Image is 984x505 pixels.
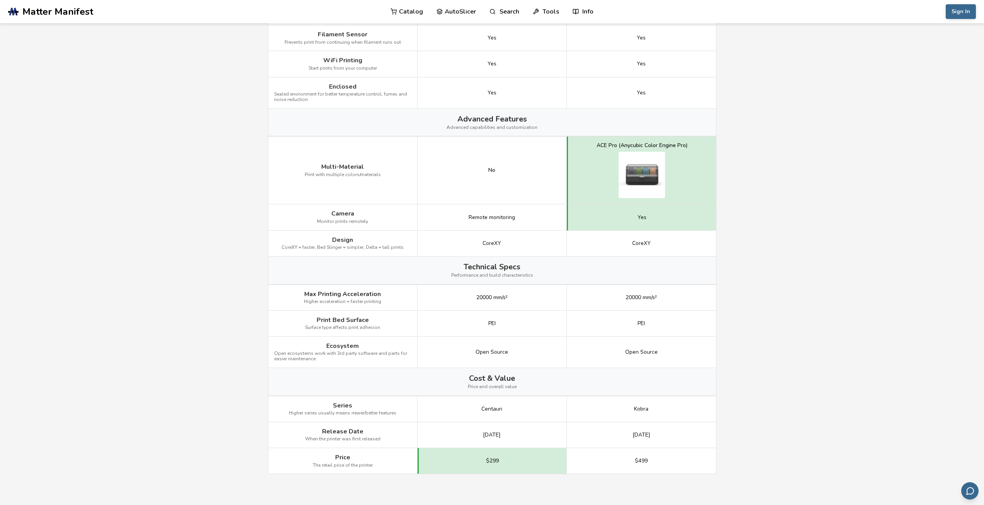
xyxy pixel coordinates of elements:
[488,320,496,327] span: PEI
[488,35,496,41] span: Yes
[488,61,496,67] span: Yes
[961,482,979,500] button: Enviar comentarios por correo electrónico
[326,342,359,349] span: Ecosystem
[638,320,645,327] span: PEI
[946,4,976,19] button: Sign In
[632,240,651,247] span: CoreXY
[329,83,356,90] span: Enclosed
[625,349,658,355] span: Open Source
[332,236,353,243] span: Design
[285,40,401,45] span: Prevents print from continuing when filament runs out
[457,115,527,123] span: Advanced Features
[304,299,381,305] span: Higher acceleration = faster printing
[634,406,648,412] span: Kobra
[488,90,496,96] span: Yes
[447,125,537,130] span: Advanced capabilities and customization
[309,66,377,71] span: Start prints from your computer
[481,406,502,412] span: Centauri
[274,92,411,103] span: Sealed environment for better temperature control, fumes and noise reduction
[637,61,646,67] span: Yes
[476,349,508,355] span: Open Source
[486,458,499,464] span: $299
[637,35,646,41] span: Yes
[274,351,411,362] span: Open ecosystems work with 3rd party software and parts for easier maintenance
[464,262,520,271] span: Technical Specs
[469,374,515,383] span: Cost & Value
[317,317,369,324] span: Print Bed Surface
[322,428,363,435] span: Release Date
[323,57,362,64] span: WiFi Printing
[317,219,368,224] span: Monitor prints remotely
[637,90,646,96] span: Yes
[321,163,364,170] span: Multi-Material
[638,214,646,221] span: Yes
[335,454,350,461] span: Price
[635,458,648,464] span: $499
[626,294,657,301] span: 20000 mm/s²
[633,432,650,438] span: [DATE]
[305,325,380,330] span: Surface type affects print adhesion
[619,152,665,198] img: Sistema multimaterial Anycubic Kobra S1
[468,384,517,390] span: Price and overall value
[483,432,501,438] span: [DATE]
[483,240,501,247] span: CoreXY
[318,31,367,38] span: Filament Sensor
[305,437,380,442] span: When the printer was first released
[331,210,354,217] span: Camera
[333,402,352,409] span: Series
[22,6,93,17] span: Matter Manifest
[313,463,373,468] span: The retail price of the printer
[488,167,495,173] div: No
[476,294,508,301] span: 20000 mm/s²
[289,411,396,416] span: Higher series usually means newer/better features
[281,245,404,250] span: CoreXY = faster, Bed Slinger = simpler, Delta = tall prints
[597,142,687,149] div: ACE Pro (Anycubic Color Engine Pro)
[305,172,381,178] span: Print with multiple colors/materials
[469,214,515,221] span: Remote monitoring
[304,291,381,298] span: Max Printing Acceleration
[451,273,533,278] span: Performance and build characteristics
